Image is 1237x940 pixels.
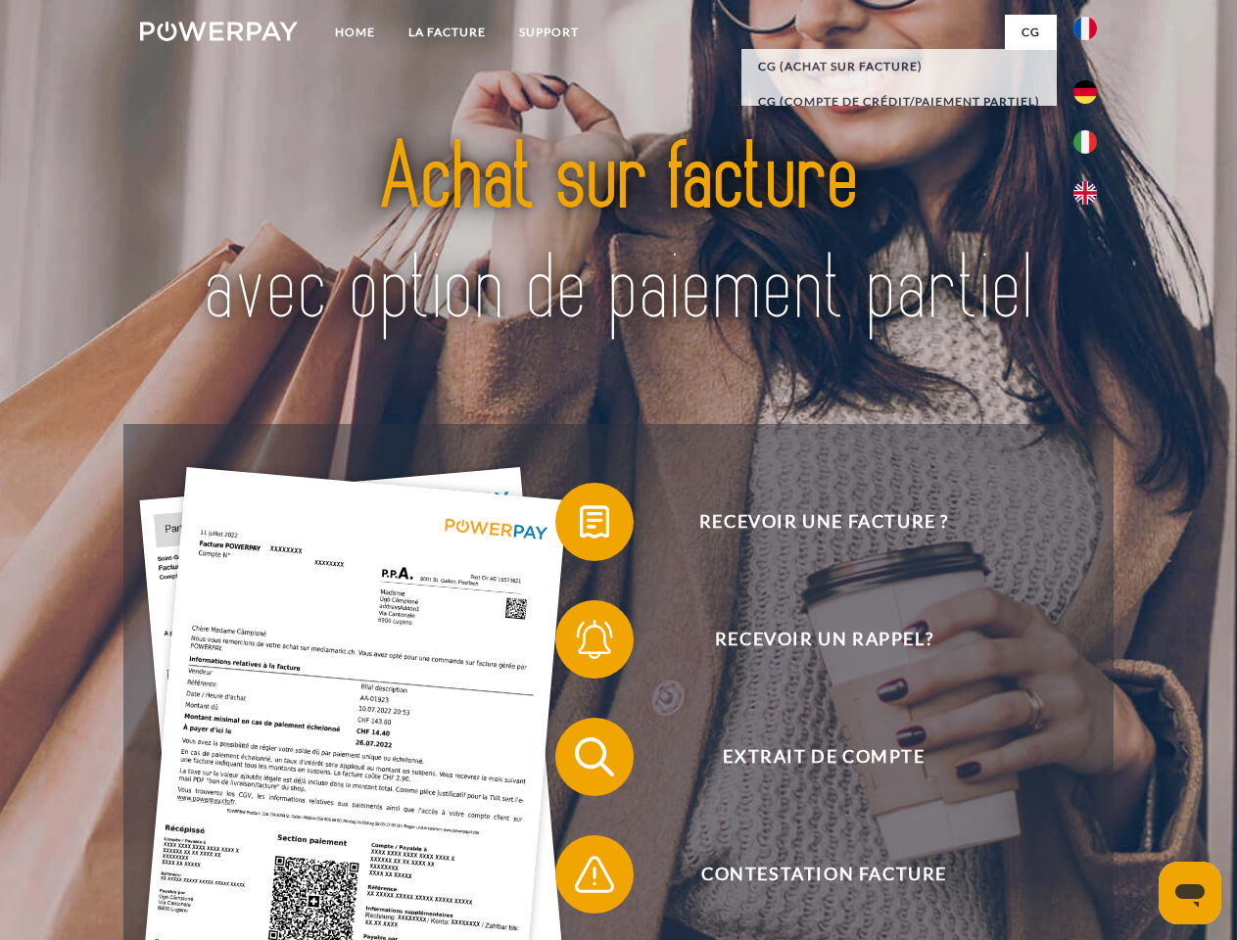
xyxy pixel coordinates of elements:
[555,835,1065,914] button: Contestation Facture
[555,483,1065,561] button: Recevoir une facture ?
[140,22,298,41] img: logo-powerpay-white.svg
[1073,80,1097,104] img: de
[318,15,392,50] a: Home
[1073,17,1097,40] img: fr
[570,615,619,664] img: qb_bell.svg
[741,84,1057,119] a: CG (Compte de crédit/paiement partiel)
[584,600,1064,679] span: Recevoir un rappel?
[555,600,1065,679] button: Recevoir un rappel?
[584,835,1064,914] span: Contestation Facture
[1073,130,1097,154] img: it
[1159,862,1221,924] iframe: Bouton de lancement de la fenêtre de messagerie
[1073,181,1097,205] img: en
[570,732,619,781] img: qb_search.svg
[187,94,1050,375] img: title-powerpay_fr.svg
[555,718,1065,796] button: Extrait de compte
[584,718,1064,796] span: Extrait de compte
[570,850,619,899] img: qb_warning.svg
[584,483,1064,561] span: Recevoir une facture ?
[1005,15,1057,50] a: CG
[502,15,595,50] a: Support
[392,15,502,50] a: LA FACTURE
[741,49,1057,84] a: CG (achat sur facture)
[570,497,619,546] img: qb_bill.svg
